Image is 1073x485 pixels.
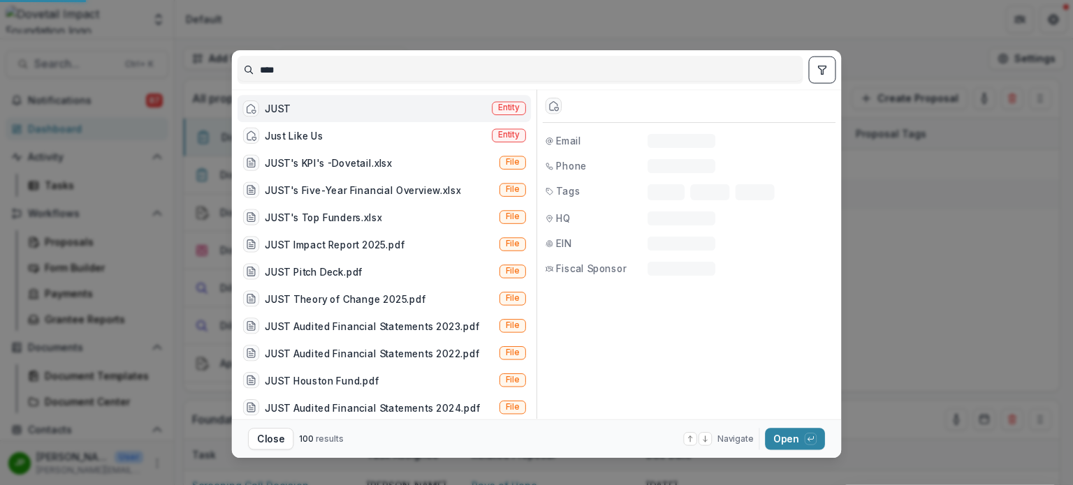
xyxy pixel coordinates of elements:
[505,212,519,222] span: File
[556,159,587,173] span: Phone
[316,433,344,444] span: results
[556,134,581,148] span: Email
[505,294,519,304] span: File
[299,433,313,444] span: 100
[265,210,381,224] div: JUST's Top Funders.xlsx
[505,375,519,385] span: File
[265,292,426,306] div: JUST Theory of Change 2025.pdf
[505,267,519,276] span: File
[556,262,626,276] span: Fiscal Sponsor
[265,128,323,142] div: Just Like Us
[505,403,519,412] span: File
[505,185,519,195] span: File
[265,183,460,197] div: JUST's Five-Year Financial Overview.xlsx
[248,428,293,449] button: Close
[717,433,754,445] span: Navigate
[497,130,519,140] span: Entity
[265,156,392,170] div: JUST's KPI's -Dovetail.xlsx
[265,101,291,115] div: JUST
[265,373,379,387] div: JUST Houston Fund.pdf
[265,319,480,333] div: JUST Audited Financial Statements 2023.pdf
[765,428,825,449] button: Open
[556,184,580,198] span: Tags
[808,57,835,84] button: toggle filters
[556,237,571,251] span: EIN
[265,237,405,251] div: JUST Impact Report 2025.pdf
[265,401,481,415] div: JUST Audited Financial Statements 2024.pdf
[505,321,519,331] span: File
[497,103,519,113] span: Entity
[505,239,519,249] span: File
[265,346,480,360] div: JUST Audited Financial Statements 2022.pdf
[265,264,363,278] div: JUST Pitch Deck.pdf
[505,348,519,358] span: File
[505,158,519,167] span: File
[556,211,570,225] span: HQ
